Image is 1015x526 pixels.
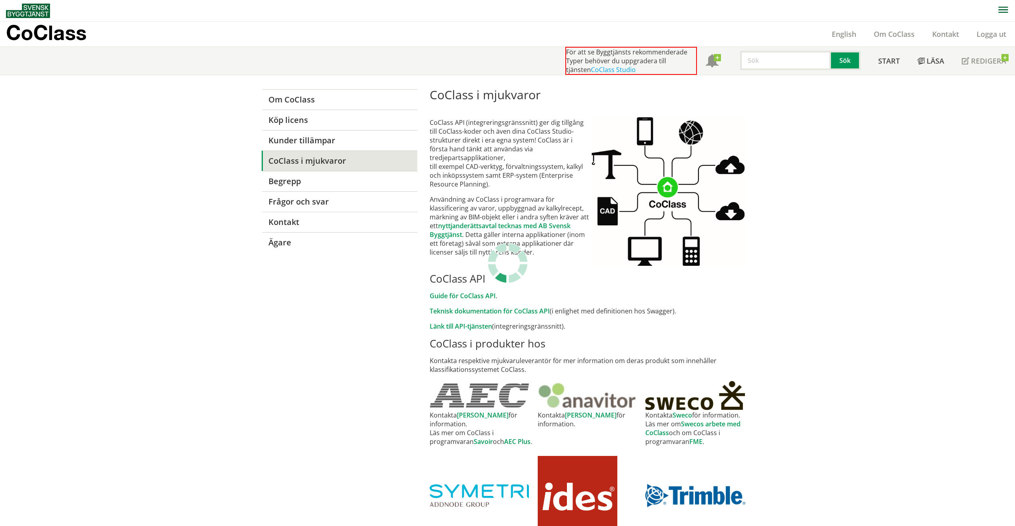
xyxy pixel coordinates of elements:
a: Redigera [953,47,1015,75]
a: Logga ut [968,29,1015,39]
img: Svensk Byggtjänst [6,4,50,18]
a: Start [869,47,909,75]
a: Kontakt [923,29,968,39]
a: Begrepp [262,171,417,191]
a: SWECO's webbsida [645,381,753,410]
img: CoClassAPI.jpg [592,117,745,266]
a: Teknisk dokumentation för CoClass API [430,307,550,315]
h2: CoClass API [430,272,753,285]
td: Kontakta för information. Läs mer om CoClass i programvaran och . [430,411,538,446]
p: CoClass API (integreringsgränssnitt) ger dig tillgång till CoClass-koder och även dina CoClass St... [430,118,592,189]
td: Kontakta för information. Läs mer om och om CoClass i programvaran . [645,411,753,446]
input: Sök [740,51,831,70]
td: Kontakta för information. [538,411,646,446]
a: Kunder tillämpar [262,130,417,151]
a: Savoir [474,437,493,446]
a: AEC Plus [504,437,531,446]
a: Anavitor's webbsida [538,382,646,409]
p: Kontakta respektive mjukvaruleverantör för mer information om deras produkt som innehåller klassi... [430,356,753,374]
a: CoClass i mjukvaror [262,151,417,171]
p: Användning av CoClass i programvara för klassificering av varor, uppbyggnad av kalkylrecept, märk... [430,195,592,257]
a: CoClass [6,22,104,46]
p: CoClass [6,28,86,37]
p: (integreringsgränssnitt). [430,322,753,331]
a: Frågor och svar [262,191,417,212]
img: SYMETRI_LOGO.jpg [430,484,529,507]
img: trimble_logo.jpg [645,484,745,507]
img: Laddar [488,243,528,283]
a: [PERSON_NAME] [565,411,617,420]
span: Redigera [971,56,1006,66]
a: [PERSON_NAME] [457,411,509,420]
a: Guide för CoClass API [430,291,496,300]
img: Anavitor.JPG [538,382,638,409]
h2: CoClass i produkter hos [430,337,753,350]
a: Symetri's webbsida [430,484,538,507]
div: För att se Byggtjänsts rekommenderade Typer behöver du uppgradera till tjänsten [565,47,697,75]
a: Trimble's webbsida [645,484,753,507]
a: Köp licens [262,110,417,130]
img: AEC.jpg [430,383,529,408]
a: Sweco [673,411,692,420]
a: FME [689,437,703,446]
a: Länk till API-tjänsten [430,322,492,331]
a: Om CoClass [865,29,923,39]
span: Läsa [927,56,944,66]
a: Swecos arbete med CoClass [645,420,741,437]
span: Start [878,56,900,66]
a: CoClass Studio [591,65,636,74]
a: Ägare [262,232,417,253]
span: Notifikationer [706,55,719,68]
button: Sök [831,51,861,70]
img: sweco_logo.jpg [645,381,745,410]
p: . [430,291,753,300]
h1: CoClass i mjukvaror [430,88,753,102]
p: (i enlighet med definitionen hos Swagger). [430,307,753,315]
a: AEC's webbsida [430,383,538,408]
a: Om CoClass [262,89,417,110]
a: Kontakt [262,212,417,232]
a: Läsa [909,47,953,75]
a: English [823,29,865,39]
a: nyttjanderättsavtal tecknas med AB Svensk Byggtjänst [430,221,571,239]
